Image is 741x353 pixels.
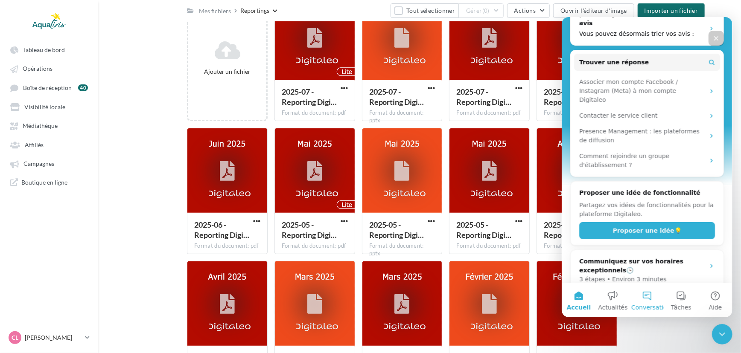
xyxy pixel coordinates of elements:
a: CL [PERSON_NAME] [7,330,91,346]
div: Mes fichiers [199,7,231,15]
div: Format du document: pdf [456,109,522,117]
p: 3 étapes [18,258,44,267]
iframe: Intercom live chat [712,324,732,344]
span: 2025-07 - Reporting Digitaleo [369,87,424,107]
a: Boutique en ligne [5,175,93,190]
div: Associer mon compte Facebook / Instagram (Meta) à mon compte Digitaleo [18,61,143,87]
button: Aide [137,266,171,300]
div: Format du document: pptx [369,242,435,258]
button: Gérer(0) [459,3,504,18]
a: Campagnes [5,156,93,171]
div: Format du document: pdf [282,242,348,250]
a: Affiliés [5,137,93,152]
span: 2025-05 - Reporting Digitaleo - Lite [282,220,337,240]
span: Aide [147,287,160,293]
button: Trouver une réponse [12,37,158,54]
a: Boîte de réception 40 [5,80,93,95]
div: Reportings [240,6,269,15]
p: [PERSON_NAME] [25,333,82,342]
span: Boutique en ligne [21,178,67,186]
span: Médiathèque [23,122,58,130]
span: Boîte de réception [23,84,72,91]
span: 2025-06 - Reporting Digitaleo - Lite [544,87,599,107]
div: Vous pouvez désormais trier vos avis : [18,12,138,21]
span: Opérations [23,65,53,72]
button: Importer un fichier [638,3,705,18]
span: Campagnes [23,160,54,168]
span: Visibilité locale [24,103,65,110]
span: Tâches [109,287,130,293]
div: Presence Management : les plateformes de diffusion [18,110,143,128]
p: Environ 3 minutes [50,258,105,267]
button: Actualités [34,266,68,300]
div: Associer mon compte Facebook / Instagram (Meta) à mon compte Digitaleo [12,57,158,91]
span: (0) [482,7,490,14]
div: Partagez vos idées de fonctionnalités pour la plateforme Digitaleo. [18,184,153,202]
div: Ajouter un fichier [192,67,263,76]
span: Actions [514,7,536,14]
span: CL [12,333,18,342]
button: Proposer une idée💡 [18,205,153,222]
div: Contacter le service client [18,94,143,103]
span: Importer un fichier [645,7,698,14]
div: Communiquez sur vos horaires exceptionnels🕒3 étapes•Environ 3 minutes [9,233,162,312]
div: Fermer [147,14,162,29]
div: Format du document: pdf [544,109,610,117]
button: Tout sélectionner [391,3,459,18]
span: Accueil [5,287,29,293]
a: Opérations [5,61,93,76]
a: Visibilité locale [5,99,93,114]
iframe: Intercom live chat [562,17,732,317]
button: Tâches [102,266,137,300]
div: Format du document: pdf [282,109,348,117]
span: 2025-05 - Reporting Digitaleo [369,220,424,240]
div: Format du document: pdf [194,242,260,250]
div: Contacter le service client [12,91,158,107]
span: Tableau de bord [23,46,65,53]
div: Comment rejoindre un groupe d'établissement ? [12,131,158,156]
span: 2025-07 - Reporting Digitaleo - Lite [282,87,337,107]
p: • [45,258,49,267]
span: 2025-05 - Reporting Digitaleo [456,220,511,240]
span: Conversations [70,287,112,293]
a: Tableau de bord [5,42,93,57]
button: Ouvrir l'éditeur d'image [553,3,634,18]
div: 40 [78,84,88,91]
span: Actualités [36,287,66,293]
span: Affiliés [25,141,44,148]
div: Presence Management : les plateformes de diffusion [12,107,158,131]
div: Communiquez sur vos horaires exceptionnels🕒 [18,240,146,258]
div: Comment rejoindre un groupe d'établissement ? [18,135,143,153]
div: Format du document: pdf [544,242,610,250]
span: 2025-07 - Reporting Digitaleo [456,87,511,107]
button: Actions [507,3,550,18]
div: Format du document: pptx [369,109,435,124]
div: Format du document: pdf [456,242,522,250]
a: Médiathèque [5,118,93,133]
span: 2025-06 - Reporting Digitaleo [194,220,249,240]
h2: Proposer une idée de fonctionnalité [18,171,153,180]
span: 2025-04 - Reporting Digitaleo - Lite [544,220,599,240]
span: Trouver une réponse [18,41,87,50]
button: Conversations [68,266,102,300]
